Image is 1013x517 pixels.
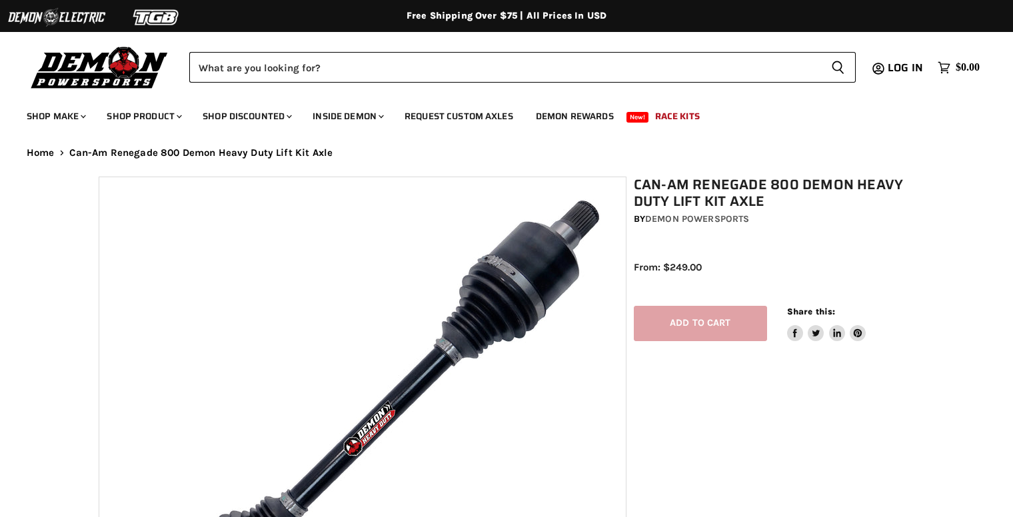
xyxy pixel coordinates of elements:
a: Demon Rewards [526,103,624,130]
span: From: $249.00 [634,261,702,273]
button: Search [820,52,856,83]
form: Product [189,52,856,83]
a: Request Custom Axles [395,103,523,130]
a: $0.00 [931,58,986,77]
ul: Main menu [17,97,976,130]
a: Shop Product [97,103,190,130]
a: Shop Make [17,103,94,130]
input: Search [189,52,820,83]
a: Home [27,147,55,159]
span: $0.00 [956,61,980,74]
img: Demon Electric Logo 2 [7,5,107,30]
span: New! [626,112,649,123]
a: Demon Powersports [645,213,749,225]
span: Log in [888,59,923,76]
a: Shop Discounted [193,103,300,130]
a: Inside Demon [303,103,392,130]
img: TGB Logo 2 [107,5,207,30]
span: Can-Am Renegade 800 Demon Heavy Duty Lift Kit Axle [69,147,333,159]
img: Demon Powersports [27,43,173,91]
h1: Can-Am Renegade 800 Demon Heavy Duty Lift Kit Axle [634,177,922,210]
span: Share this: [787,306,835,316]
div: by [634,212,922,227]
a: Log in [882,62,931,74]
aside: Share this: [787,306,866,341]
a: Race Kits [645,103,710,130]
